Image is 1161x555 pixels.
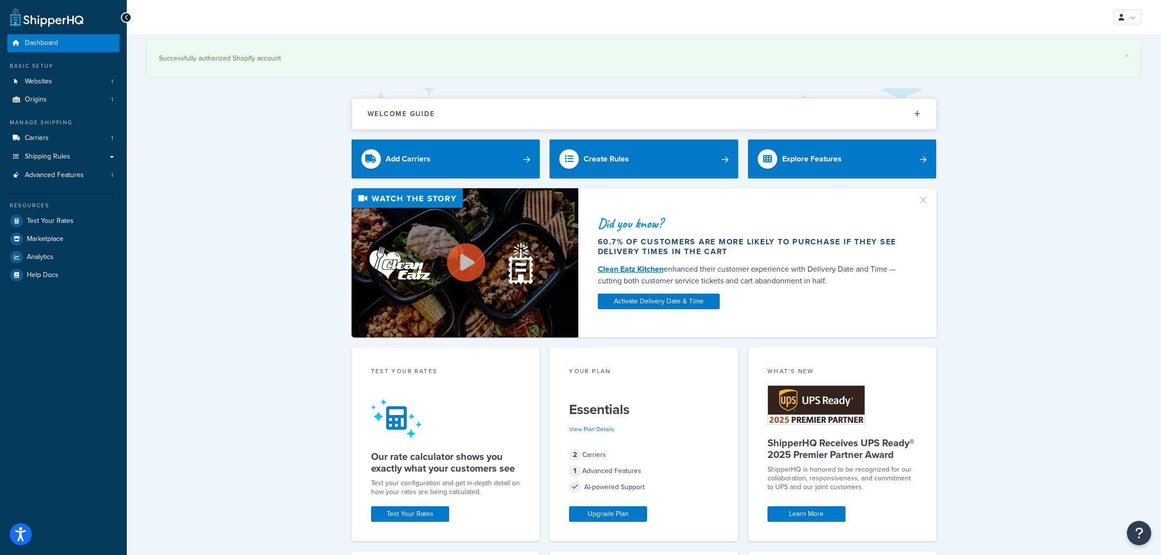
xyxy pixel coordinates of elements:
span: Origins [25,96,47,104]
span: Carriers [25,134,49,142]
div: Your Plan [569,367,719,378]
span: 1 [111,171,113,179]
span: Advanced Features [25,171,84,179]
span: Analytics [27,253,54,261]
span: Marketplace [27,235,63,243]
div: Carriers [569,448,719,462]
span: 1 [111,78,113,86]
a: Dashboard [7,34,119,52]
li: Advanced Features [7,166,119,184]
a: Learn More [767,506,846,522]
div: AI-powered Support [569,480,719,494]
div: Explore Features [782,152,842,166]
div: Manage Shipping [7,119,119,127]
li: Websites [7,73,119,91]
a: Test Your Rates [371,506,449,522]
span: Test Your Rates [27,217,74,225]
h5: Essentials [569,402,719,417]
a: Upgrade Plan [569,506,647,522]
a: Websites1 [7,73,119,91]
span: Help Docs [27,271,59,279]
span: 1 [111,96,113,104]
span: Dashboard [25,39,58,47]
a: Carriers1 [7,129,119,147]
div: Basic Setup [7,62,119,70]
span: Websites [25,78,52,86]
div: Resources [7,201,119,210]
a: Explore Features [748,139,937,178]
a: Marketplace [7,230,119,248]
div: Advanced Features [569,464,719,478]
a: Help Docs [7,266,119,284]
span: Shipping Rules [25,153,70,161]
a: Test Your Rates [7,212,119,230]
a: Origins1 [7,91,119,109]
div: Successfully authorized Shopify account [159,52,1129,65]
a: Activate Delivery Date & Time [598,294,720,309]
div: Test your rates [371,367,521,378]
span: 1 [569,465,581,477]
span: 2 [569,449,581,461]
div: 60.7% of customers are more likely to purchase if they see delivery times in the cart [598,237,906,257]
a: Advanced Features1 [7,166,119,184]
p: ShipperHQ is honored to be recognized for our collaboration, responsiveness, and commitment to UP... [767,465,917,492]
button: Welcome Guide [352,99,936,129]
a: × [1125,52,1129,59]
a: Add Carriers [352,139,540,178]
li: Origins [7,91,119,109]
button: Open Resource Center [1127,521,1151,545]
h5: Our rate calculator shows you exactly what your customers see [371,451,521,474]
h2: Welcome Guide [368,110,435,118]
a: Create Rules [550,139,738,178]
div: Add Carriers [386,152,431,166]
div: enhanced their customer experience with Delivery Date and Time — cutting both customer service ti... [598,263,906,287]
a: Analytics [7,248,119,266]
div: What's New [767,367,917,378]
a: Shipping Rules [7,148,119,166]
a: Clean Eatz Kitchen [598,263,664,275]
span: 1 [111,134,113,142]
div: Did you know? [598,217,906,230]
img: Video thumbnail [352,188,578,338]
div: Test your configuration and get in-depth detail on how your rates are being calculated. [371,479,521,496]
li: Carriers [7,129,119,147]
a: View Plan Details [569,425,614,434]
div: Create Rules [584,152,629,166]
h5: ShipperHQ Receives UPS Ready® 2025 Premier Partner Award [767,437,917,460]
